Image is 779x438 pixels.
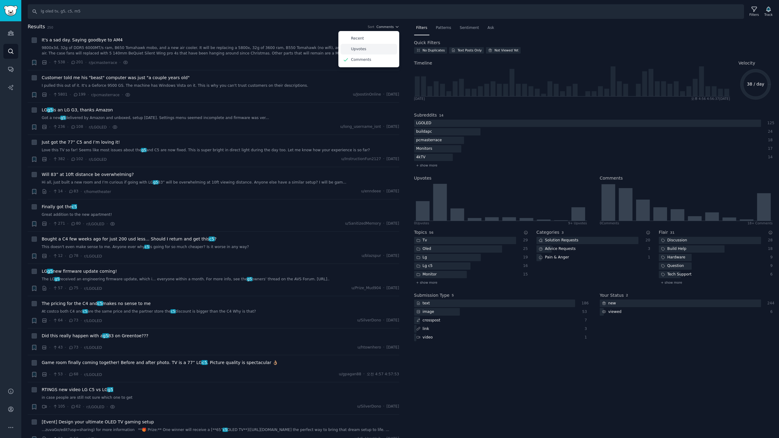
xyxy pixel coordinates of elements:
[65,188,66,195] span: ·
[414,120,434,127] div: LGOLED
[42,300,151,307] a: The pricing for the C4 andc5makes no sense to me
[414,300,432,307] div: text
[47,269,53,274] span: g5
[739,60,755,66] span: Velocity
[82,309,88,314] span: c5
[670,231,675,234] span: 31
[414,112,437,118] h2: Subreddits
[659,262,686,270] div: Question
[122,92,123,98] span: ·
[691,96,730,101] div: 오후 4:56 4:56:37 [DATE]
[222,428,228,432] span: c5
[416,280,438,285] span: + show more
[536,237,581,244] div: Solution Requests
[67,221,68,227] span: ·
[86,222,104,226] span: r/LGOLED
[85,156,86,163] span: ·
[71,221,81,226] span: 80
[84,345,102,350] span: r/LGOLED
[42,277,399,282] a: The LGg5received an engineering firmware update, which i... everyone within a month. For more inf...
[42,419,154,425] a: [Event] Design your ultimate OLED TV gaming setup
[762,5,775,18] button: Track
[582,309,587,315] div: 53
[42,300,151,307] span: The pricing for the C4 and makes no sense to me
[357,404,381,409] span: u/SilverDono
[60,116,66,120] span: g5
[353,92,381,97] span: u/JoostinOnline
[416,163,438,167] span: + show more
[600,300,618,307] div: new
[49,344,51,351] span: ·
[416,25,428,31] span: Filters
[383,124,384,130] span: ·
[764,12,773,17] div: Track
[368,25,375,29] div: Sort
[42,395,399,401] a: in case people are still not sure which one to get
[661,280,682,285] span: + show more
[49,188,51,195] span: ·
[89,125,107,129] span: r/LGOLED
[42,171,134,178] span: Will 83” at 10ft distance be overwhelming?
[42,204,77,210] span: Finally got the
[53,253,63,259] span: 12
[383,253,384,259] span: ·
[386,286,399,291] span: [DATE]
[383,286,384,291] span: ·
[487,25,494,31] span: Ask
[345,221,381,226] span: u/SanitizedMemory
[81,317,82,324] span: ·
[72,204,78,209] span: c5
[659,245,689,253] div: Build Help
[141,148,147,152] span: g5
[767,155,773,160] div: 14
[522,272,528,277] div: 15
[42,115,399,121] a: Got a newg5delivered by Amazon and unboxed, setup [DATE]. Settings menu seemed incomplete and fir...
[414,40,440,46] h2: Quick Filters
[414,60,432,66] span: Timeline
[71,60,83,65] span: 201
[86,405,104,409] span: r/LGOLED
[42,148,399,153] a: Love this TV so far! Seems like most issues about theg5and C5 are now fixed. This is super bright...
[659,254,687,261] div: Hardware
[42,427,399,433] a: ...zuvaGo/edit?usp=sharing) for more information **🎁 Prize:** One winner will receive a [**65”c5O...
[49,59,51,66] span: ·
[767,263,773,269] div: 9
[767,255,773,260] div: 9
[97,301,103,306] span: c5
[600,175,623,181] h2: Comments
[42,236,217,242] a: Bought a C4 few weeks ago for just 200 usd less... Should I return and get thisc5?
[362,253,381,259] span: u/blazspur
[42,359,278,366] a: Game room finally coming together! Before and after photo. TV is a 77” LGc5. Picture quality is s...
[423,48,445,52] div: No Duplicates
[458,48,482,52] div: Text Posts Only
[383,404,384,409] span: ·
[53,221,65,226] span: 271
[42,37,123,43] a: It's a sad day. Saying goodbye to AM4
[383,345,384,350] span: ·
[49,92,51,98] span: ·
[351,47,366,52] p: Upvotes
[42,268,117,275] a: LGg5new firmware update coming!
[247,277,253,281] span: g5
[42,387,113,393] span: RTINGS new video LG C5 vs LG
[42,333,148,339] span: Did this really happen with a 83 on Greentoe???
[386,156,399,162] span: [DATE]
[414,229,427,236] h2: Topics
[81,253,82,259] span: ·
[414,175,431,181] h2: Upvotes
[361,189,381,194] span: u/enndeee
[49,221,51,227] span: ·
[414,254,429,261] div: Lg
[414,145,435,153] div: Monitors
[73,92,86,97] span: 199
[144,245,150,249] span: c5
[414,245,433,253] div: Oled
[536,254,571,261] div: Pain & Anger
[42,180,399,185] a: Hi all, just built a new room and I’m curious if going with LGg583” will be overwhelming at 10ft ...
[84,319,102,323] span: r/LGOLED
[357,318,381,323] span: u/SilverDono
[340,124,381,130] span: u/long_username_isnt
[42,359,278,366] span: Game room finally coming together! Before and after photo. TV is a 77” LG . Picture quality is sp...
[414,271,439,279] div: Monitor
